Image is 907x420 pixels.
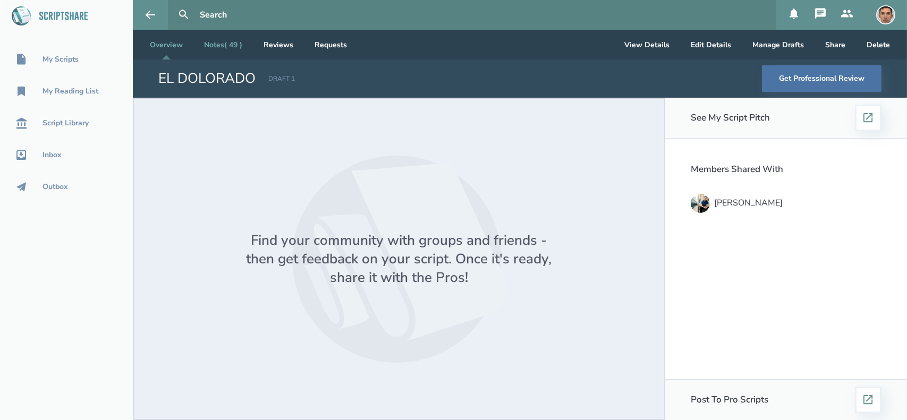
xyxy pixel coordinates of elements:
button: Delete [858,30,898,59]
a: Overview [141,30,191,59]
button: View Details [616,30,678,59]
div: Outbox [43,183,68,191]
div: Script Library [43,119,89,127]
h3: See My Script Pitch [691,113,770,123]
div: DRAFT 1 [268,74,295,83]
h1: EL DOLORADO [158,69,256,88]
div: [PERSON_NAME] [714,198,783,208]
div: My Reading List [43,87,98,96]
button: Manage Drafts [744,30,812,59]
button: Share [817,30,854,59]
img: user_1756948650-crop.jpg [876,5,895,24]
a: [PERSON_NAME] [691,192,881,215]
button: Get Professional Review [762,65,881,92]
button: Edit Details [682,30,740,59]
div: My Scripts [43,55,79,64]
img: user_1673573717-crop.jpg [691,194,710,213]
a: Requests [306,30,355,59]
a: Reviews [255,30,302,59]
div: Find your community with groups and friends - then get feedback on your script. Once it's ready, ... [240,231,558,287]
h3: Members Shared With [691,164,881,175]
div: Inbox [43,151,62,159]
a: Notes( 49 ) [196,30,251,59]
h3: Post To Pro Scripts [691,395,768,405]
